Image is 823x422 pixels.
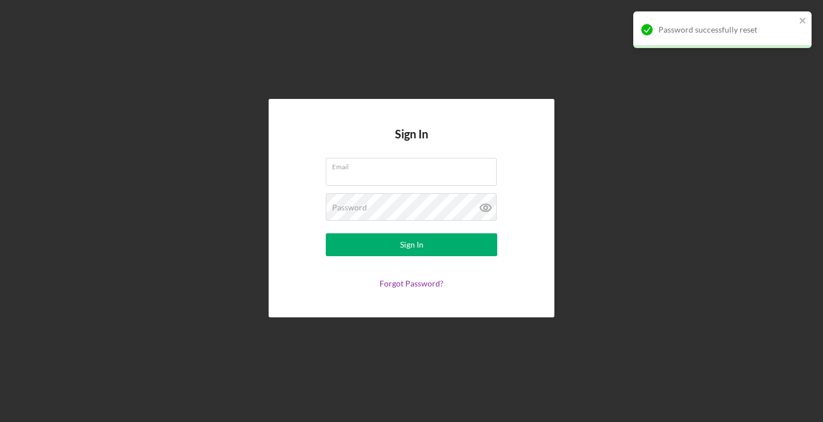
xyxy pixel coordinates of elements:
div: Password successfully reset [658,25,796,34]
label: Password [332,203,367,212]
button: Sign In [326,233,497,256]
div: Sign In [400,233,424,256]
a: Forgot Password? [379,278,444,288]
button: close [799,16,807,27]
label: Email [332,158,497,171]
h4: Sign In [395,128,428,158]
